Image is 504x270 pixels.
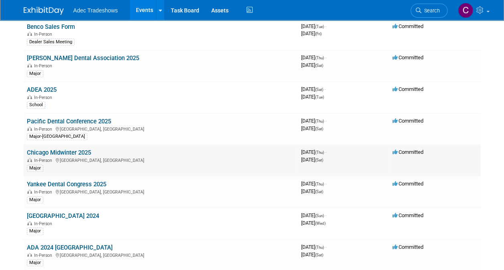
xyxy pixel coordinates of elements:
[27,127,32,131] img: In-Person Event
[315,95,324,99] span: (Tue)
[34,158,55,163] span: In-Person
[301,54,326,60] span: [DATE]
[301,149,326,155] span: [DATE]
[27,149,91,156] a: Chicago Midwinter 2025
[27,86,57,93] a: ADEA 2025
[27,165,43,172] div: Major
[24,7,64,15] img: ExhibitDay
[301,244,326,250] span: [DATE]
[27,70,43,77] div: Major
[34,189,55,195] span: In-Person
[301,23,326,29] span: [DATE]
[27,228,43,235] div: Major
[27,221,32,225] img: In-Person Event
[301,62,323,68] span: [DATE]
[27,196,43,204] div: Major
[411,4,447,18] a: Search
[315,32,322,36] span: (Fri)
[325,181,326,187] span: -
[315,24,324,29] span: (Tue)
[421,8,440,14] span: Search
[34,32,55,37] span: In-Person
[27,23,75,30] a: Benco Sales Form
[27,118,111,125] a: Pacific Dental Conference 2025
[301,188,323,194] span: [DATE]
[393,149,423,155] span: Committed
[27,253,32,257] img: In-Person Event
[325,244,326,250] span: -
[27,38,75,46] div: Dealer Sales Meeting
[315,245,324,250] span: (Thu)
[315,158,323,162] span: (Sat)
[73,7,118,14] span: Adec Tradeshows
[458,3,473,18] img: Carol Schmidlin
[34,95,55,100] span: In-Person
[315,214,324,218] span: (Sun)
[34,127,55,132] span: In-Person
[325,23,326,29] span: -
[301,212,326,218] span: [DATE]
[301,220,326,226] span: [DATE]
[301,125,323,131] span: [DATE]
[325,54,326,60] span: -
[315,150,324,155] span: (Thu)
[301,252,323,258] span: [DATE]
[27,244,113,251] a: ADA 2024 [GEOGRAPHIC_DATA]
[315,182,324,186] span: (Thu)
[315,221,326,226] span: (Wed)
[315,127,323,131] span: (Sat)
[393,181,423,187] span: Committed
[27,189,32,193] img: In-Person Event
[315,63,323,68] span: (Sat)
[34,221,55,226] span: In-Person
[27,252,295,258] div: [GEOGRAPHIC_DATA], [GEOGRAPHIC_DATA]
[27,133,87,140] div: Major-[GEOGRAPHIC_DATA]
[27,63,32,67] img: In-Person Event
[315,119,324,123] span: (Thu)
[27,54,139,62] a: [PERSON_NAME] Dental Association 2025
[301,86,326,92] span: [DATE]
[34,63,55,69] span: In-Person
[301,94,324,100] span: [DATE]
[301,181,326,187] span: [DATE]
[34,253,55,258] span: In-Person
[393,212,423,218] span: Committed
[315,87,323,92] span: (Sat)
[325,212,326,218] span: -
[393,54,423,60] span: Committed
[393,23,423,29] span: Committed
[324,86,326,92] span: -
[27,32,32,36] img: In-Person Event
[301,157,323,163] span: [DATE]
[301,30,322,36] span: [DATE]
[27,157,295,163] div: [GEOGRAPHIC_DATA], [GEOGRAPHIC_DATA]
[315,189,323,194] span: (Sat)
[301,118,326,124] span: [DATE]
[315,56,324,60] span: (Thu)
[27,95,32,99] img: In-Person Event
[315,253,323,257] span: (Sat)
[27,158,32,162] img: In-Person Event
[325,118,326,124] span: -
[325,149,326,155] span: -
[27,259,43,266] div: Major
[27,125,295,132] div: [GEOGRAPHIC_DATA], [GEOGRAPHIC_DATA]
[27,181,106,188] a: Yankee Dental Congress 2025
[393,118,423,124] span: Committed
[27,101,45,109] div: School
[393,244,423,250] span: Committed
[27,188,295,195] div: [GEOGRAPHIC_DATA], [GEOGRAPHIC_DATA]
[393,86,423,92] span: Committed
[27,212,99,220] a: [GEOGRAPHIC_DATA] 2024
